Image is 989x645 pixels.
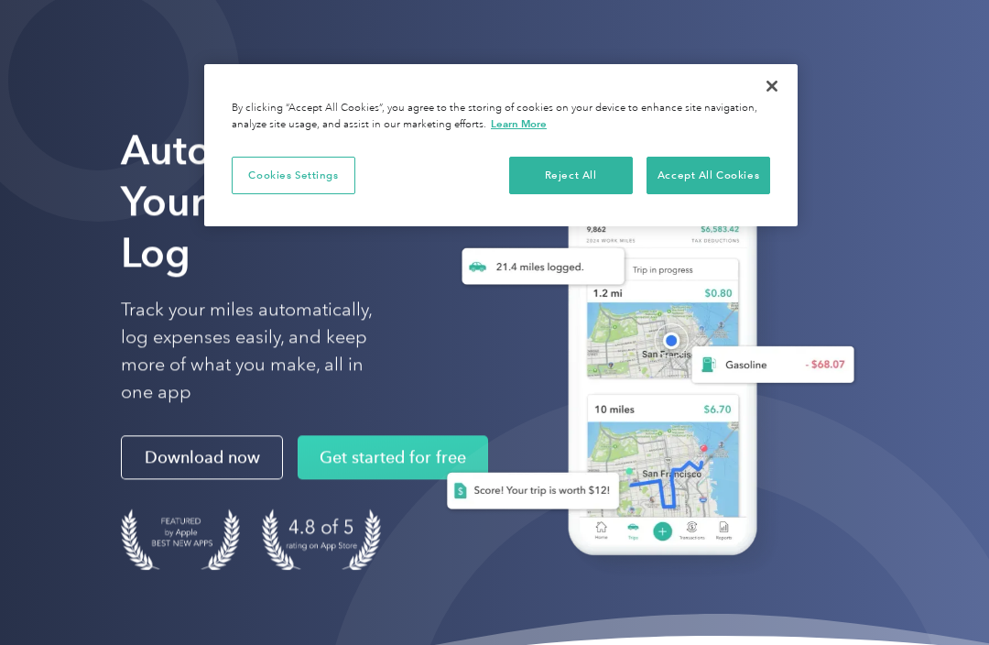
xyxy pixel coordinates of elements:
strong: Automate Your Mileage Log [121,126,367,277]
div: Cookie banner [204,64,798,226]
img: Everlance, mileage tracker app, expense tracking app [419,157,868,582]
p: Track your miles automatically, log expenses easily, and keep more of what you make, all in one app [121,296,390,406]
button: Accept All Cookies [647,157,770,195]
div: Privacy [204,64,798,226]
a: Download now [121,435,283,479]
button: Reject All [509,157,633,195]
a: More information about your privacy, opens in a new tab [491,117,547,130]
img: 4.9 out of 5 stars on the app store [262,508,381,570]
a: Get started for free [298,435,488,479]
button: Close [752,66,792,106]
img: Badge for Featured by Apple Best New Apps [121,508,240,570]
button: Cookies Settings [232,157,355,195]
div: By clicking “Accept All Cookies”, you agree to the storing of cookies on your device to enhance s... [232,101,770,133]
